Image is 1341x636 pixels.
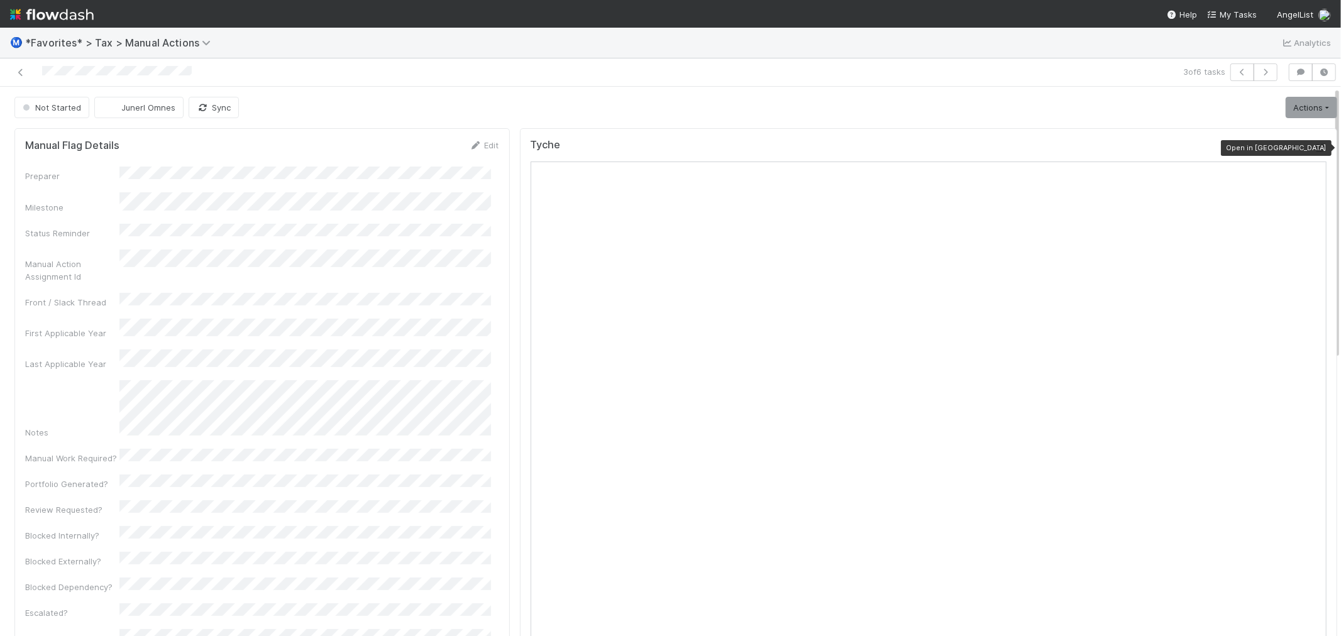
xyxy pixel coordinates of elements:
span: Junerl Omnes [121,102,175,112]
div: Review Requested? [25,503,119,516]
h5: Manual Flag Details [25,140,119,152]
img: logo-inverted-e16ddd16eac7371096b0.svg [10,4,94,25]
div: First Applicable Year [25,327,119,339]
a: Analytics [1281,35,1331,50]
div: Blocked Externally? [25,555,119,567]
span: My Tasks [1207,9,1257,19]
div: Escalated? [25,606,119,619]
div: Front / Slack Thread [25,296,119,309]
img: avatar_de77a991-7322-4664-a63d-98ba485ee9e0.png [105,101,118,114]
div: Manual Work Required? [25,452,119,464]
div: Notes [25,426,119,439]
div: Manual Action Assignment Id [25,258,119,283]
button: Junerl Omnes [94,97,184,118]
div: Portfolio Generated? [25,478,119,490]
div: Preparer [25,170,119,182]
span: *Favorites* > Tax > Manual Actions [25,36,217,49]
div: Milestone [25,201,119,214]
span: AngelList [1277,9,1313,19]
div: Status Reminder [25,227,119,239]
img: avatar_de77a991-7322-4664-a63d-98ba485ee9e0.png [1318,9,1331,21]
a: Actions [1286,97,1337,118]
a: Edit [470,140,499,150]
span: 3 of 6 tasks [1183,65,1225,78]
div: Last Applicable Year [25,358,119,370]
div: Blocked Dependency? [25,581,119,593]
span: Ⓜ️ [10,37,23,48]
button: Sync [189,97,239,118]
h5: Tyche [531,139,561,151]
div: Help [1167,8,1197,21]
div: Blocked Internally? [25,529,119,542]
a: My Tasks [1207,8,1257,21]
